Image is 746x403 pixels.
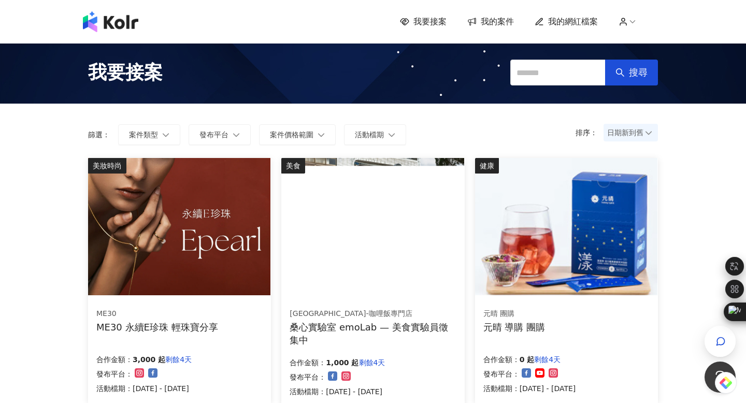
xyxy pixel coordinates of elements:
[483,382,576,395] p: 活動檔期：[DATE] - [DATE]
[535,16,598,27] a: 我的網紅檔案
[133,353,165,366] p: 3,000 起
[355,131,384,139] span: 活動檔期
[576,128,604,137] p: 排序：
[467,16,514,27] a: 我的案件
[165,353,192,366] p: 剩餘4天
[290,321,456,347] div: 桑心實驗室 emoLab — 美食實驗員徵集中
[607,125,654,140] span: 日期新到舊
[400,16,447,27] a: 我要接案
[475,158,499,174] div: 健康
[413,16,447,27] span: 我要接案
[270,131,313,139] span: 案件價格範圍
[290,309,455,319] div: [GEOGRAPHIC_DATA]-咖哩飯專門店
[129,131,158,139] span: 案件類型
[483,353,520,366] p: 合作金額：
[96,309,218,319] div: ME30
[118,124,180,145] button: 案件類型
[281,158,464,295] img: 情緒食光實驗計畫
[290,371,326,383] p: 發布平台：
[290,356,326,369] p: 合作金額：
[359,356,385,369] p: 剩餘4天
[281,158,305,174] div: 美食
[88,158,126,174] div: 美妝時尚
[605,60,658,85] button: 搜尋
[88,158,270,295] img: ME30 永續E珍珠 系列輕珠寶
[534,353,561,366] p: 剩餘4天
[629,67,648,78] span: 搜尋
[88,60,163,85] span: 我要接案
[290,385,385,398] p: 活動檔期：[DATE] - [DATE]
[483,321,545,334] div: 元晴 導購 團購
[344,124,406,145] button: 活動檔期
[483,309,545,319] div: 元晴 團購
[88,131,110,139] p: 篩選：
[189,124,251,145] button: 發布平台
[96,321,218,334] div: ME30 永續E珍珠 輕珠寶分享
[520,353,535,366] p: 0 起
[705,362,736,393] iframe: Help Scout Beacon - Open
[615,68,625,77] span: search
[96,382,192,395] p: 活動檔期：[DATE] - [DATE]
[96,353,133,366] p: 合作金額：
[548,16,598,27] span: 我的網紅檔案
[326,356,358,369] p: 1,000 起
[483,368,520,380] p: 發布平台：
[259,124,336,145] button: 案件價格範圍
[481,16,514,27] span: 我的案件
[96,368,133,380] p: 發布平台：
[199,131,228,139] span: 發布平台
[475,158,657,295] img: 漾漾神｜活力莓果康普茶沖泡粉
[83,11,138,32] img: logo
